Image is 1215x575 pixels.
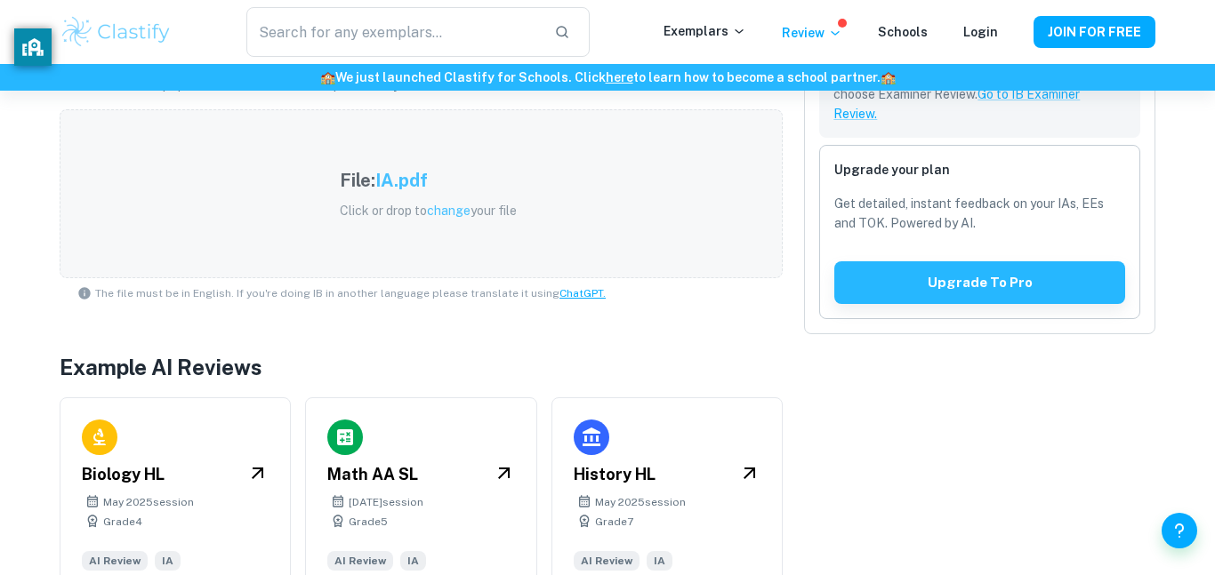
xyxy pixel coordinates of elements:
a: Login [963,25,998,39]
h6: Upgrade your plan [834,160,1125,180]
h4: Example AI Reviews [60,351,783,383]
span: The file must be in English. If you're doing IB in another language please translate it using [95,285,606,301]
span: 🏫 [320,70,335,84]
p: Review [782,23,842,43]
h5: File: [340,167,375,194]
button: Upgrade to pro [834,261,1125,304]
h6: History HL [574,462,656,487]
span: change [427,204,471,218]
span: May 2025 session [103,494,194,510]
p: Click or drop to your file [340,201,517,220]
a: ChatGPT. [559,287,606,299]
span: Grade 5 [349,514,388,530]
input: Search for any exemplars... [246,7,540,57]
span: AI Review [574,551,640,571]
h6: Biology HL [82,462,165,487]
h6: Math AA SL [327,462,418,487]
span: IA [400,551,426,571]
a: here [606,70,633,84]
h5: IA.pdf [375,167,428,194]
span: Grade 7 [595,514,633,530]
p: Get detailed, instant feedback on your IAs, EEs and TOK. Powered by AI. [834,194,1125,233]
span: [DATE] session [349,494,423,510]
span: 🏫 [881,70,896,84]
span: IA [647,551,672,571]
a: Schools [878,25,928,39]
span: AI Review [82,551,148,571]
img: Clastify logo [60,14,173,50]
button: JOIN FOR FREE [1034,16,1155,48]
p: Exemplars [664,21,746,41]
h6: We just launched Clastify for Schools. Click to learn how to become a school partner. [4,68,1211,87]
span: May 2025 session [595,494,686,510]
button: Help and Feedback [1162,513,1197,548]
span: Grade 4 [103,514,142,530]
button: privacy banner [14,28,52,66]
span: AI Review [327,551,393,571]
span: IA [155,551,181,571]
